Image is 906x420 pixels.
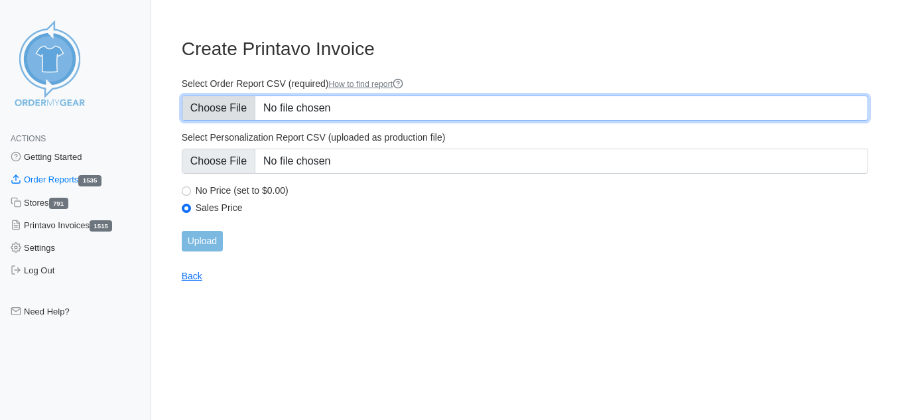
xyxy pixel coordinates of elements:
[182,38,868,60] h3: Create Printavo Invoice
[182,231,223,251] input: Upload
[196,202,868,214] label: Sales Price
[11,134,46,143] span: Actions
[182,78,868,90] label: Select Order Report CSV (required)
[90,220,112,232] span: 1515
[182,271,202,281] a: Back
[182,131,868,143] label: Select Personalization Report CSV (uploaded as production file)
[328,80,403,89] a: How to find report
[49,198,68,209] span: 791
[196,184,868,196] label: No Price (set to $0.00)
[78,175,101,186] span: 1535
